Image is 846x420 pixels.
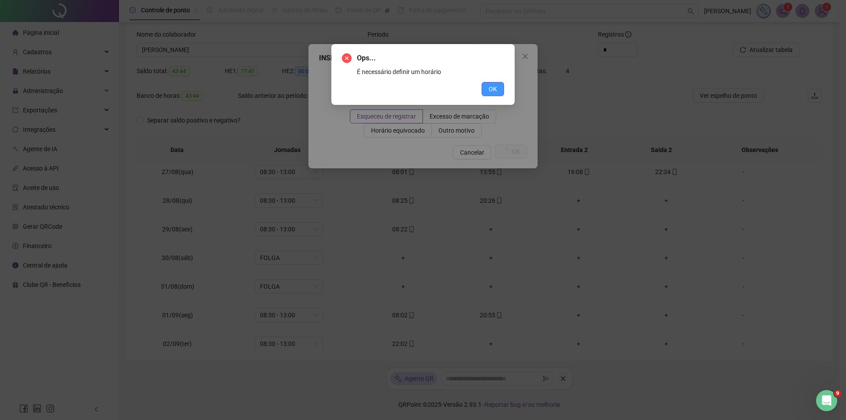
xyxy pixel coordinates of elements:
span: Ops... [357,53,504,63]
div: É necessário definir um horário [357,67,504,77]
iframe: Intercom live chat [816,390,837,411]
span: OK [489,84,497,94]
button: OK [482,82,504,96]
span: 9 [834,390,841,397]
span: close-circle [342,53,352,63]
